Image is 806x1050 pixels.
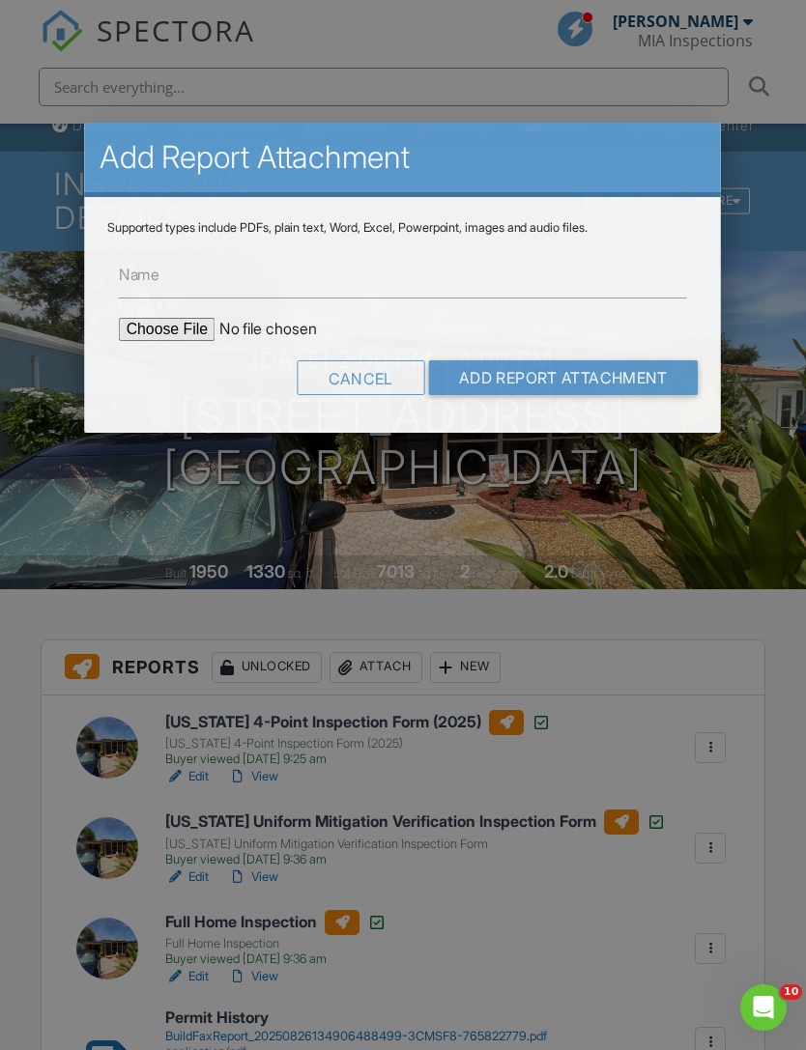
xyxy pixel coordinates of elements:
input: Add Report Attachment [429,360,699,395]
span: 10 [780,984,802,1000]
label: Name [119,264,159,285]
h2: Add Report Attachment [100,138,705,177]
div: Cancel [297,360,424,395]
div: Supported types include PDFs, plain text, Word, Excel, Powerpoint, images and audio files. [107,220,698,236]
iframe: Intercom live chat [740,984,787,1031]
